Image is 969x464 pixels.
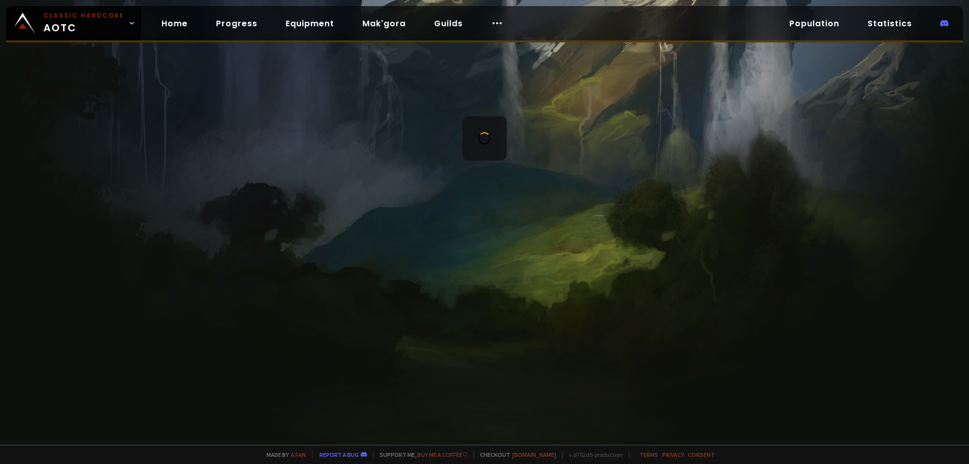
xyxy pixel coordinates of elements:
a: Progress [208,13,265,34]
a: Mak'gora [354,13,414,34]
span: AOTC [43,11,124,35]
a: a fan [291,451,306,458]
span: v. d752d5 - production [562,451,623,458]
a: Consent [688,451,715,458]
span: Made by [260,451,306,458]
a: Home [153,13,196,34]
span: Checkout [473,451,556,458]
span: Support me, [373,451,467,458]
a: Buy me a coffee [417,451,467,458]
a: Equipment [278,13,342,34]
a: Classic HardcoreAOTC [6,6,141,40]
small: Classic Hardcore [43,11,124,20]
a: Privacy [662,451,684,458]
a: Population [781,13,847,34]
a: [DOMAIN_NAME] [512,451,556,458]
a: Statistics [859,13,920,34]
a: Report a bug [319,451,359,458]
a: Terms [639,451,658,458]
a: Guilds [426,13,471,34]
